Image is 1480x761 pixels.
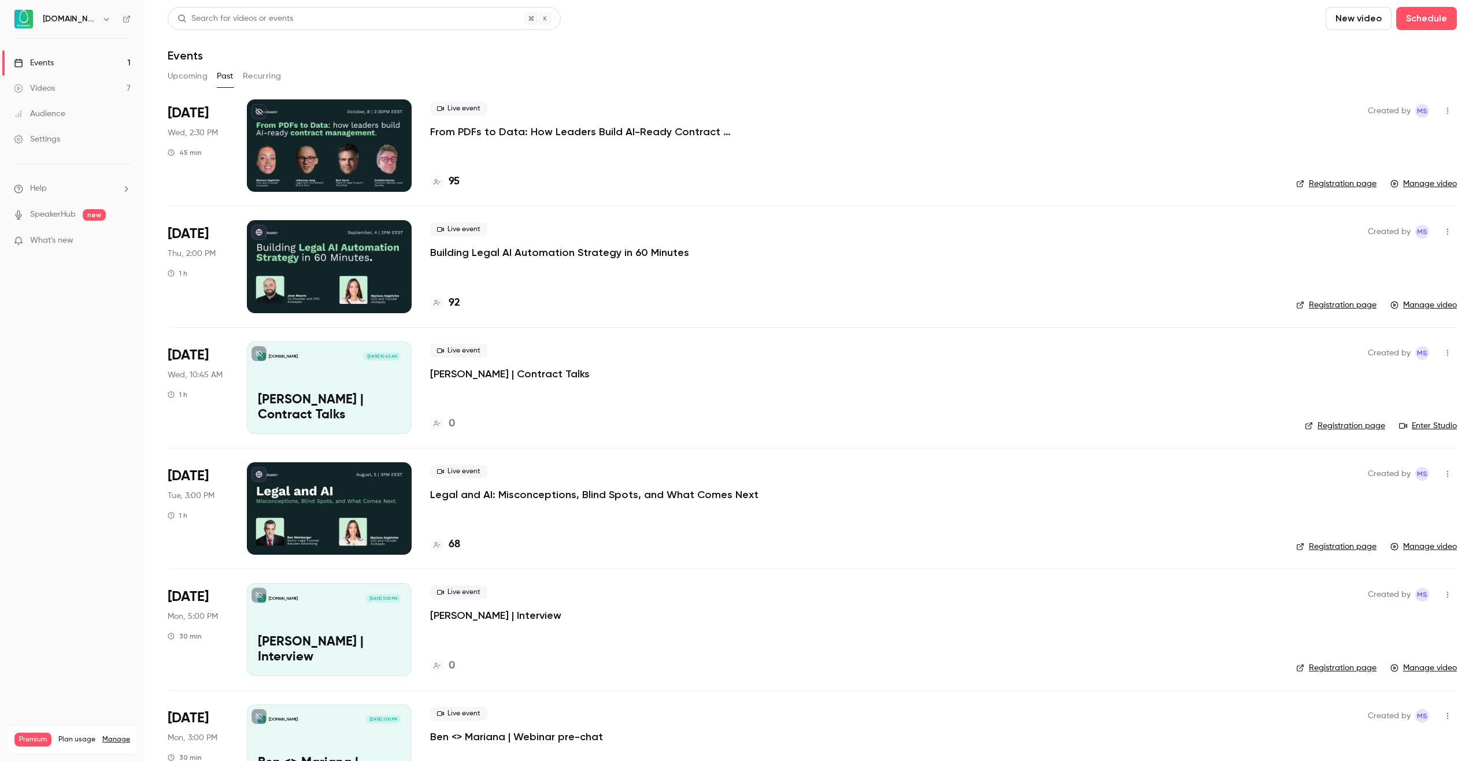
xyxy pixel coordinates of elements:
span: Created by [1368,467,1411,481]
a: 0 [430,658,455,674]
button: New video [1326,7,1392,30]
div: 1 h [168,269,187,278]
span: [DATE] [168,709,209,727]
li: help-dropdown-opener [14,183,131,195]
h6: [DOMAIN_NAME] [43,13,97,25]
a: Registration page [1305,420,1385,432]
a: SpeakerHub [30,209,76,221]
span: Created by [1368,709,1411,723]
span: Created by [1368,225,1411,239]
span: Marie Skachko [1415,225,1429,239]
span: Marie Skachko [1415,104,1429,118]
span: MS [1417,588,1427,602]
p: [DOMAIN_NAME] [269,596,298,602]
span: Help [30,183,47,195]
a: Manage video [1390,178,1457,190]
span: Tue, 3:00 PM [168,490,214,502]
span: Premium [14,733,51,747]
span: [DATE] 10:45 AM [364,352,400,361]
h4: 68 [449,537,460,552]
a: [PERSON_NAME] | Contract Talks [430,367,590,381]
img: Avokaado.io [14,10,33,28]
div: 1 h [168,390,187,399]
span: Created by [1368,588,1411,602]
span: [DATE] 5:00 PM [366,594,400,602]
span: Live event [430,585,487,599]
div: Events [14,57,54,69]
span: Marie Skachko [1415,346,1429,360]
div: Aug 4 Mon, 5:00 PM (Europe/Tallinn) [168,583,228,675]
h4: 95 [449,174,460,190]
p: [PERSON_NAME] | Contract Talks [258,393,401,423]
span: [DATE] 3:00 PM [366,715,400,723]
a: Registration page [1296,662,1377,674]
span: MS [1417,709,1427,723]
div: Sep 3 Wed, 10:45 AM (Europe/Kiev) [168,341,228,434]
a: 68 [430,537,460,552]
button: Upcoming [168,67,208,86]
a: Manage video [1390,541,1457,552]
span: What's new [30,235,73,247]
span: MS [1417,467,1427,481]
a: Manage [102,735,130,744]
div: Aug 5 Tue, 3:00 PM (Europe/Tallinn) [168,462,228,555]
span: Live event [430,222,487,236]
a: Manage video [1390,662,1457,674]
div: Settings [14,133,60,145]
a: Registration page [1296,299,1377,311]
span: Live event [430,344,487,358]
a: Ben <> Mariana | Webinar pre-chat [430,730,603,744]
h4: 0 [449,658,455,674]
a: Manage video [1390,299,1457,311]
a: Legal and AI: Misconceptions, Blind Spots, and What Comes Next [430,488,758,502]
span: Thu, 2:00 PM [168,248,216,259]
span: [DATE] [168,588,209,606]
div: Search for videos or events [177,13,293,25]
h4: 0 [449,416,455,432]
span: Wed, 10:45 AM [168,369,223,381]
button: Past [217,67,234,86]
a: Enter Studio [1399,420,1457,432]
span: Live event [430,102,487,116]
button: Recurring [243,67,282,86]
a: Nate Kostelnik | Interview [DOMAIN_NAME][DATE] 5:00 PM[PERSON_NAME] | Interview [247,583,412,675]
span: Marie Skachko [1415,709,1429,723]
div: 30 min [168,632,202,641]
div: Audience [14,108,65,120]
span: [DATE] [168,104,209,122]
span: MS [1417,104,1427,118]
h4: 92 [449,295,460,311]
span: Live event [430,707,487,721]
span: Mon, 3:00 PM [168,732,217,744]
span: Marie Skachko [1415,467,1429,481]
a: [PERSON_NAME] | Interview [430,608,561,622]
div: 1 h [168,511,187,520]
span: [DATE] [168,346,209,365]
div: Oct 8 Wed, 2:30 PM (Europe/Kiev) [168,99,228,192]
span: new [83,209,106,221]
p: [PERSON_NAME] | Interview [258,635,401,665]
iframe: Noticeable Trigger [117,236,131,246]
span: Mon, 5:00 PM [168,611,218,622]
span: Live event [430,465,487,478]
span: Created by [1368,104,1411,118]
span: [DATE] [168,467,209,485]
div: 45 min [168,148,202,157]
span: Wed, 2:30 PM [168,127,218,139]
span: Marie Skachko [1415,588,1429,602]
h1: Events [168,49,203,62]
a: Building Legal AI Automation Strategy in 60 Minutes [430,246,689,259]
p: [DOMAIN_NAME] [269,717,298,722]
span: Created by [1368,346,1411,360]
span: MS [1417,346,1427,360]
a: From PDFs to Data: How Leaders Build AI-Ready Contract Management. [430,125,777,139]
a: Registration page [1296,541,1377,552]
p: [DOMAIN_NAME] [269,354,298,359]
a: Tom | Contract Talks[DOMAIN_NAME][DATE] 10:45 AM[PERSON_NAME] | Contract Talks [247,341,412,434]
div: Videos [14,83,55,94]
